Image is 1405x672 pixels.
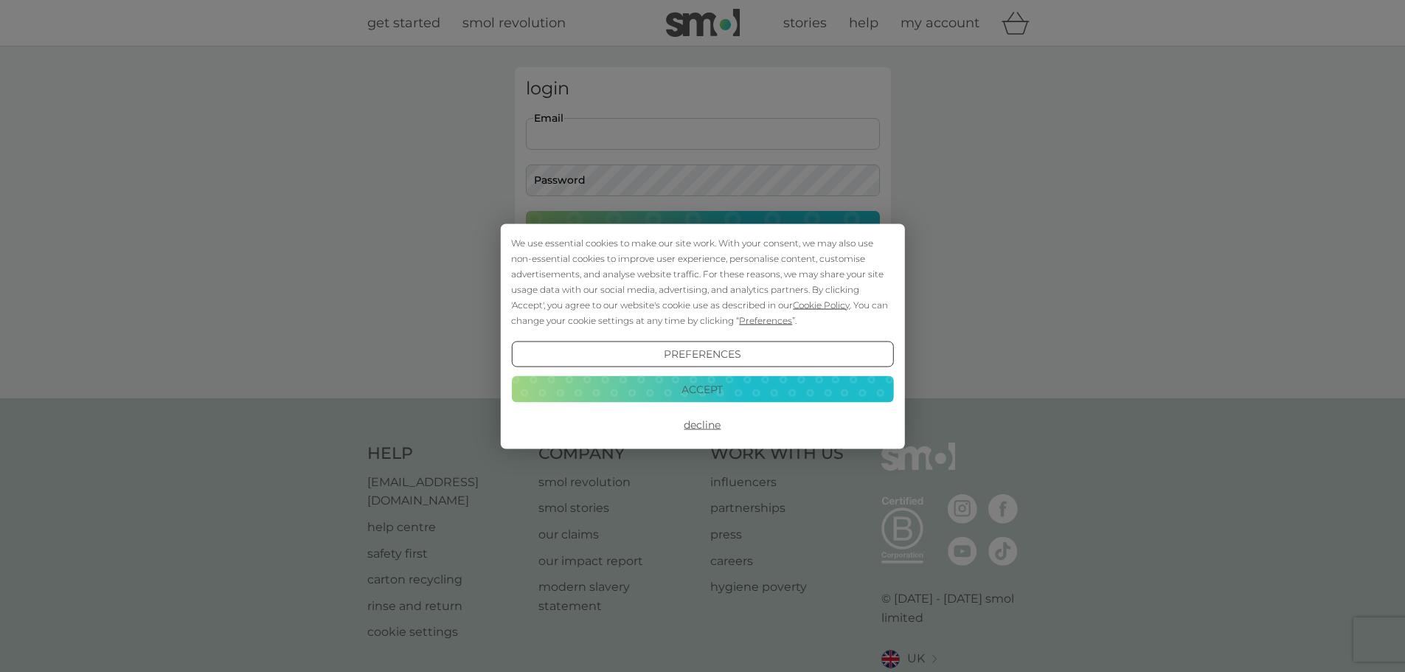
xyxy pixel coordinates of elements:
span: Cookie Policy [793,299,850,310]
span: Preferences [739,314,792,325]
button: Accept [511,376,893,403]
div: We use essential cookies to make our site work. With your consent, we may also use non-essential ... [511,235,893,328]
button: Preferences [511,341,893,367]
div: Cookie Consent Prompt [500,224,904,448]
button: Decline [511,412,893,438]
